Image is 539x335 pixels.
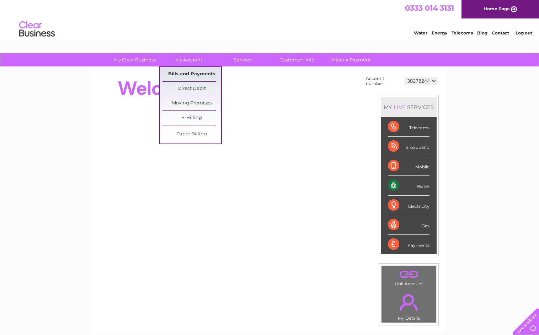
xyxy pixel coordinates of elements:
a: . [383,290,434,315]
div: Clear Business is a trading name of Verastar Limited (registered in [GEOGRAPHIC_DATA] No. 3667643... [102,4,438,34]
td: Link Account [381,266,436,288]
td: My Details [381,288,436,323]
a: Log out [516,30,532,36]
a: Water [414,30,427,36]
a: Telecoms [452,30,473,36]
a: 0333 014 3131 [405,4,454,12]
img: logo.png [19,18,55,40]
a: Services [214,53,272,66]
a: Direct Debit [162,82,221,96]
a: Energy [432,30,447,36]
a: Customer Help [268,53,326,66]
a: Bills and Payments [162,67,221,81]
div: MY SERVICES [381,97,437,117]
div: Broadband [388,137,429,156]
div: Electricity [388,196,429,215]
a: Moving Premises [162,96,221,110]
a: E-Billing [162,111,221,125]
div: LIVE [392,104,407,110]
div: Payments [388,235,429,254]
a: My Account [160,53,218,66]
a: . [383,268,434,280]
a: My Clear Business [106,53,164,66]
div: Gas [388,215,429,235]
a: Make A Payment [322,53,380,66]
div: Telecoms [388,117,429,137]
a: Blog [477,30,487,36]
td: Account number [364,74,403,88]
div: Water [388,176,429,195]
a: Paper Billing [162,127,221,141]
div: Mobile [388,156,429,176]
a: Contact [492,30,509,36]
